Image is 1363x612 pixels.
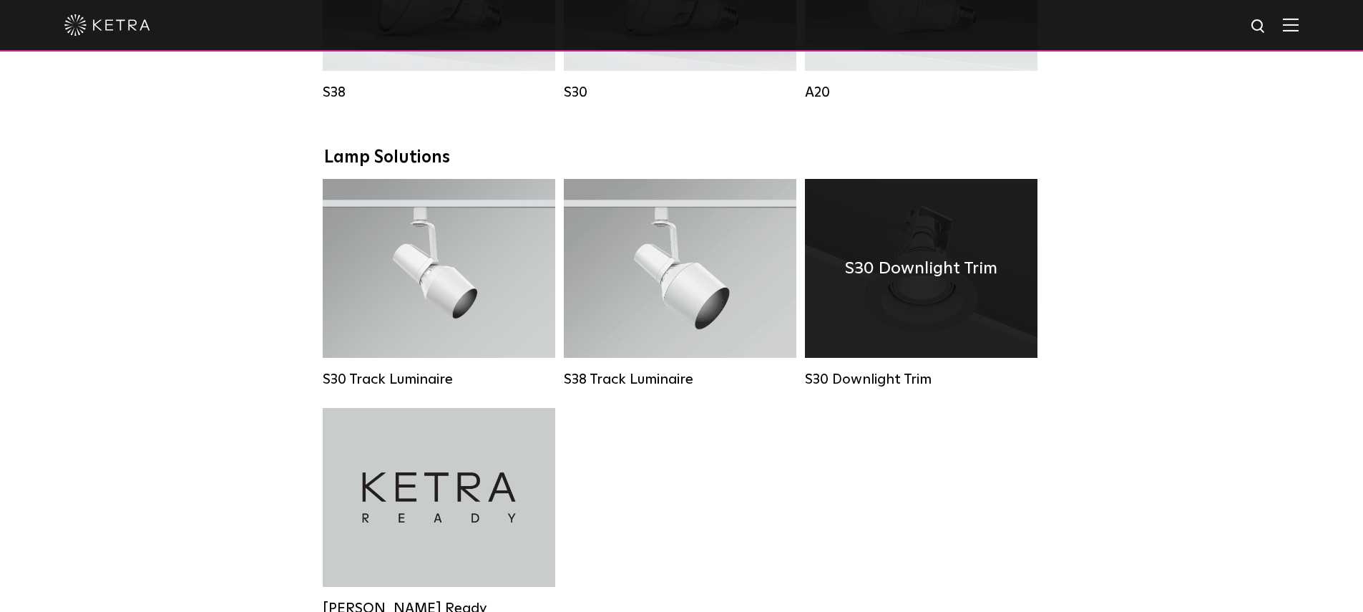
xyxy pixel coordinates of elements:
[323,84,555,101] div: S38
[1283,18,1299,31] img: Hamburger%20Nav.svg
[324,147,1040,168] div: Lamp Solutions
[64,14,150,36] img: ketra-logo-2019-white
[845,255,997,282] h4: S30 Downlight Trim
[564,371,796,388] div: S38 Track Luminaire
[1250,18,1268,36] img: search icon
[323,179,555,387] a: S30 Track Luminaire Lumen Output:1100Colors:White / BlackBeam Angles:15° / 25° / 40° / 60° / 90°W...
[805,84,1037,101] div: A20
[564,84,796,101] div: S30
[805,179,1037,387] a: S30 Downlight Trim S30 Downlight Trim
[564,179,796,387] a: S38 Track Luminaire Lumen Output:1100Colors:White / BlackBeam Angles:10° / 25° / 40° / 60°Wattage...
[323,371,555,388] div: S30 Track Luminaire
[805,371,1037,388] div: S30 Downlight Trim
